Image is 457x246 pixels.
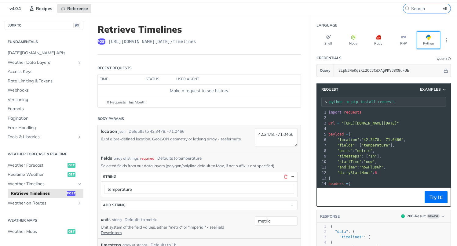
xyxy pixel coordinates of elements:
button: Ruby [367,31,390,49]
div: ADD string [103,203,126,207]
button: Delete [283,174,288,179]
th: time [98,74,144,84]
a: Tools & LibrariesShow subpages for Tools & Libraries [5,132,83,142]
span: "accept" [337,187,355,191]
span: Realtime Weather [8,172,66,178]
span: Access Keys [8,69,82,75]
a: Recipes [26,4,56,13]
a: Weather Forecastget [5,161,83,170]
input: Request instructions [329,100,446,104]
span: "now" [364,160,375,164]
button: 200200-ResultExample [398,213,448,219]
span: : , [328,165,386,169]
div: 2 [317,229,326,234]
a: Reference [57,4,91,13]
span: : , [328,160,377,164]
span: url [328,121,335,125]
span: headers [328,182,344,186]
span: "application/json" [357,187,397,191]
button: Hide [443,67,449,74]
p: Selected fields from our data layers (polygon/polyline default to Max, if not suffix is not speci... [101,163,298,168]
span: Weather Data Layers [8,60,75,66]
span: Examples [420,87,441,92]
span: Error Handling [8,125,82,131]
span: : , [328,187,399,191]
div: Make a request to see history. [100,88,298,94]
span: post [97,38,106,45]
div: 8 [317,148,327,154]
a: Field Descriptors [101,225,224,235]
a: [DATE][DOMAIN_NAME] APIs [5,49,83,58]
h2: Weather Maps [5,218,83,223]
button: Hide [290,174,295,179]
div: array of strings [114,156,139,161]
i: Information [448,57,451,60]
span: [DATE][DOMAIN_NAME] APIs [8,50,82,56]
span: ⌘/ [73,23,80,28]
a: Weather on RoutesShow subpages for Weather on Routes [5,199,83,208]
button: More Languages [442,36,451,45]
span: "42.3478, -71.0466" [361,138,403,142]
span: "temperature" [361,143,390,147]
span: { [331,240,333,244]
h2: Fundamentals [5,39,83,45]
span: get [68,172,75,177]
div: Recent Requests [97,65,132,71]
button: Copy to clipboard [320,193,328,202]
span: Pagination [8,115,82,121]
a: Pagination [5,114,83,123]
button: JUMP TO⌘/ [5,21,83,30]
button: string [101,172,297,181]
div: 12 [317,170,327,175]
h1: Retrieve Timelines [97,24,301,35]
p: Unit system of the field values, either "metric" or "imperial" - see [101,224,246,235]
span: : [ ], [328,154,382,158]
span: "[URL][DOMAIN_NAME][DATE]" [342,121,399,125]
span: "dailyStartHour" [337,171,373,175]
button: RESPONSE [320,213,340,219]
div: 2 [317,115,327,121]
div: 200 - Result [407,213,426,219]
svg: More ellipsis [444,38,449,43]
span: : , [328,149,375,153]
span: 0 Requests This Month [107,99,145,105]
span: Formats [8,106,82,112]
div: 11 [317,165,327,170]
span: Weather Forecast [8,162,66,168]
span: : [328,171,377,175]
span: "metric" [355,149,373,153]
label: units [101,216,111,223]
div: 3 [317,121,327,126]
div: 15 [317,186,327,192]
div: 13 [317,175,327,181]
span: get [68,229,75,234]
span: { [328,132,350,136]
span: "timelines" [339,235,364,239]
span: { [331,224,333,229]
span: payload [328,132,344,136]
span: Weather Timelines [8,181,75,187]
button: Hide subpages for Weather Timelines [77,182,82,186]
span: "nowPlus6h" [359,165,383,169]
a: Error Handling [5,123,83,132]
div: 1 [317,110,327,115]
button: Show subpages for Weather on Routes [77,201,82,206]
span: Reference [67,6,88,11]
div: 4 [317,126,327,132]
div: 5 [317,132,327,137]
div: 14 [317,181,327,186]
div: string [112,217,122,222]
a: Weather Mapsget [5,227,83,236]
button: Shell [316,31,340,49]
span: = [337,121,339,125]
div: Defaults to metric [125,217,157,223]
span: "fields" [337,143,355,147]
span: : [ ], [328,143,395,147]
span: = [346,182,348,186]
div: Query [437,56,447,61]
span: fields [101,155,112,161]
span: : , [328,138,406,142]
span: Example [427,214,440,219]
span: get [68,163,75,168]
span: Retrieve Timelines [11,190,65,197]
